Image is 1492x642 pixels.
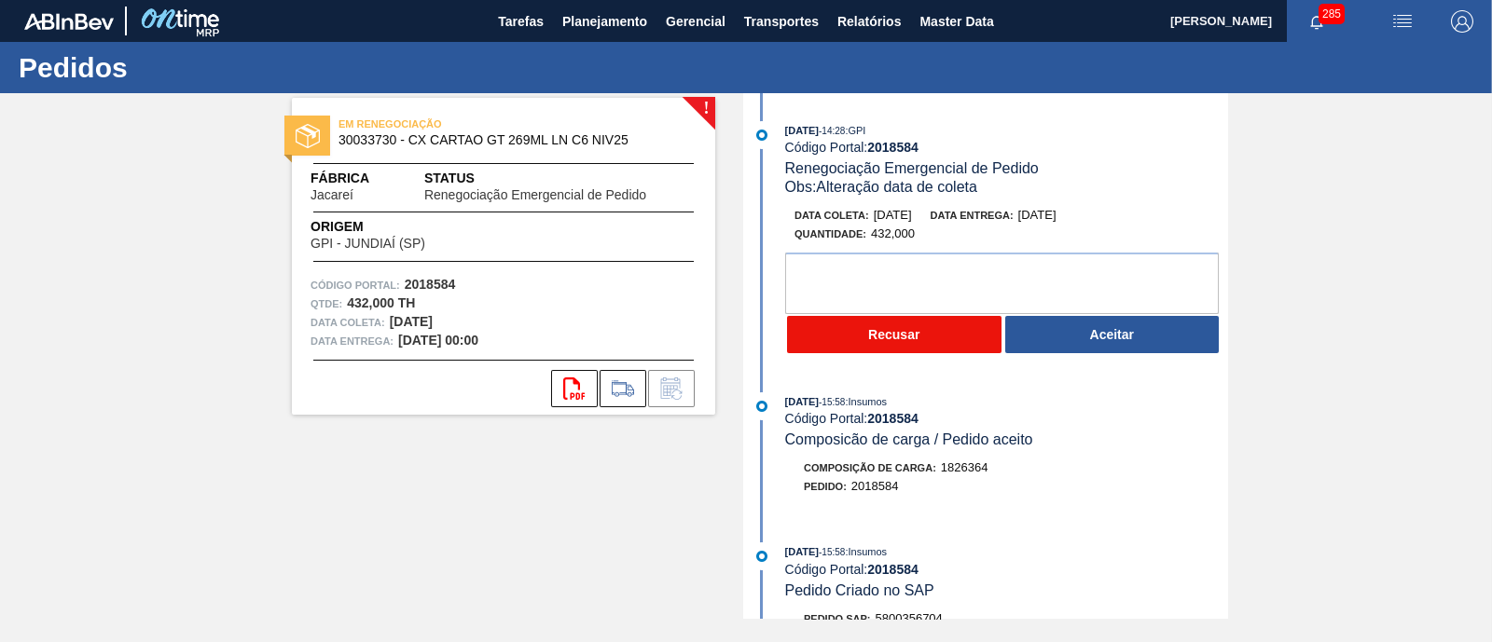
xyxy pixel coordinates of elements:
span: 2018584 [851,479,899,493]
img: userActions [1391,10,1414,33]
span: : Insumos [845,546,887,557]
div: Ir para Composição de Carga [600,370,646,407]
span: Gerencial [666,10,725,33]
span: 1826364 [941,460,988,474]
div: Código Portal: [785,411,1228,426]
span: [DATE] [785,396,819,407]
span: : GPI [845,125,865,136]
span: Composicão de carga / Pedido aceito [785,431,1033,447]
img: TNhmsLtSVTkK8tSr43FrP2fwEKptu5GPRR3wAAAABJRU5ErkJggg== [24,13,114,30]
div: Abrir arquivo PDF [551,370,598,407]
span: Fábrica [311,169,412,188]
span: 285 [1319,4,1345,24]
img: atual [756,130,767,141]
span: Pedido SAP: [804,613,871,624]
span: - 15:58 [819,547,845,557]
strong: [DATE] 00:00 [398,333,478,348]
span: Composição de Carga : [804,462,936,473]
span: [DATE] [874,208,912,222]
span: Planejamento [562,10,647,33]
span: GPI - JUNDIAÍ (SP) [311,237,425,251]
span: Qtde : [311,294,342,313]
strong: 2018584 [867,411,919,426]
span: 432,000 [871,226,915,240]
span: Tarefas [498,10,544,33]
span: Master Data [919,10,993,33]
span: Jacareí [311,188,353,202]
span: - 15:58 [819,397,845,407]
span: 5800356704 [876,611,943,625]
span: Data entrega: [931,210,1014,221]
span: Data coleta: [311,313,385,332]
img: atual [756,401,767,412]
span: - 14:28 [819,126,845,136]
span: EM RENEGOCIAÇÃO [338,115,600,133]
span: Renegociação Emergencial de Pedido [424,188,646,202]
strong: 432,000 TH [347,295,415,310]
h1: Pedidos [19,57,350,78]
span: Origem [311,217,478,237]
span: Data entrega: [311,332,394,350]
img: atual [756,551,767,562]
span: [DATE] [785,546,819,557]
img: status [296,124,320,148]
div: Código Portal: [785,562,1228,577]
span: Quantidade : [794,228,866,239]
span: Relatórios [837,10,901,33]
span: Status [424,169,697,188]
strong: [DATE] [390,314,433,329]
strong: 2018584 [867,562,919,577]
span: [DATE] [785,125,819,136]
span: : Insumos [845,396,887,407]
strong: 2018584 [405,277,456,292]
button: Notificações [1287,8,1347,34]
span: Obs: Alteração data de coleta [785,179,977,195]
span: Data coleta: [794,210,869,221]
span: [DATE] [1018,208,1057,222]
span: Pedido Criado no SAP [785,582,934,598]
div: Informar alteração no pedido [648,370,695,407]
button: Recusar [787,316,1002,353]
div: Código Portal: [785,140,1228,155]
img: Logout [1451,10,1473,33]
button: Aceitar [1005,316,1220,353]
span: Código Portal: [311,276,400,294]
span: Renegociação Emergencial de Pedido [785,160,1039,176]
span: Transportes [744,10,819,33]
span: 30033730 - CX CARTAO GT 269ML LN C6 NIV25 [338,133,677,147]
strong: 2018584 [867,140,919,155]
span: Pedido : [804,481,847,492]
